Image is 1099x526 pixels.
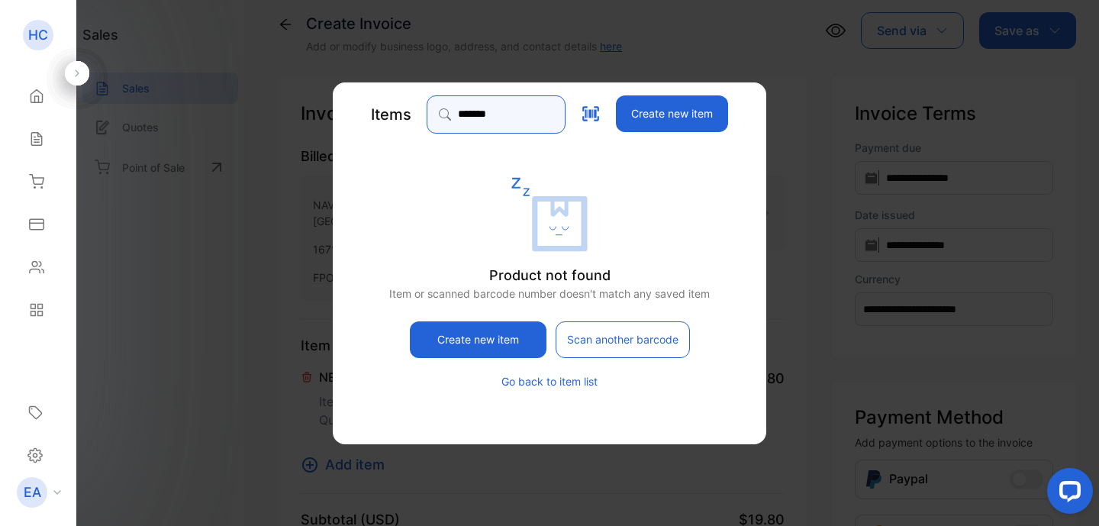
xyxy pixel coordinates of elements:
button: Go back to item list [501,373,598,389]
p: HC [28,25,48,45]
iframe: LiveChat chat widget [1035,462,1099,526]
button: Create new item [410,321,546,358]
button: Create new item [616,95,728,132]
p: Product not found [489,265,611,286]
p: EA [24,482,41,502]
img: empty state [511,176,588,253]
button: Scan another barcode [556,321,690,358]
p: Items [371,103,411,126]
p: Item or scanned barcode number doesn't match any saved item [380,286,719,302]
